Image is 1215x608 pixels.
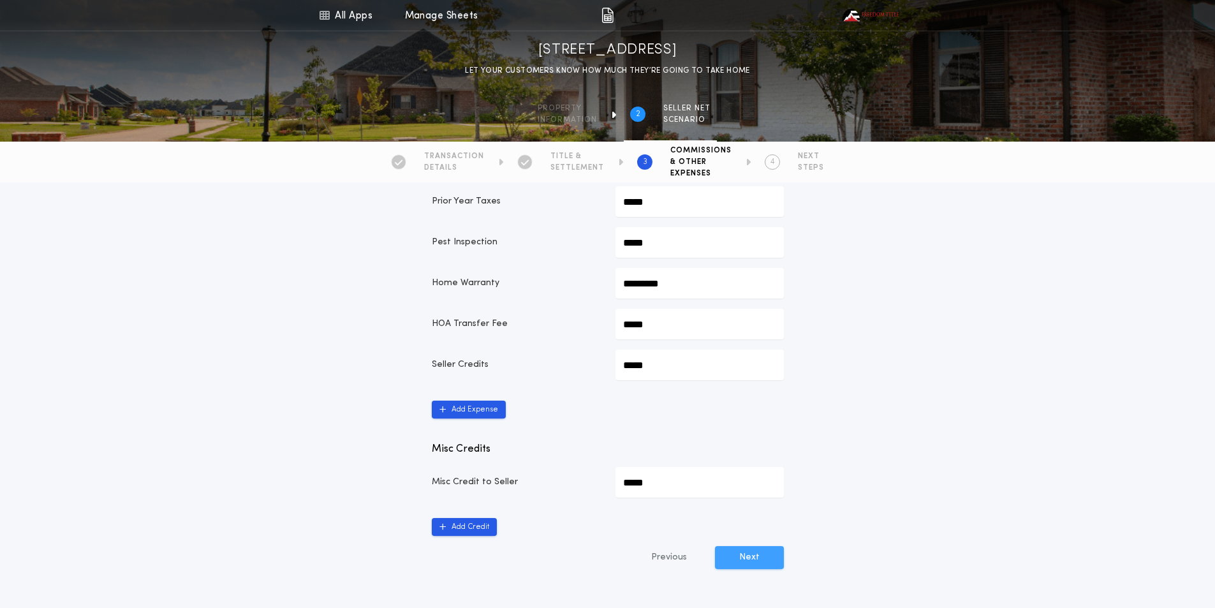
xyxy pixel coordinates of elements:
button: Add Expense [432,401,506,419]
span: SETTLEMENT [550,163,604,173]
button: Next [715,546,784,569]
p: Home Warranty [432,277,600,290]
p: Seller Credits [432,359,600,371]
span: TITLE & [550,151,604,161]
span: SELLER NET [663,103,711,114]
img: vs-icon [841,9,899,22]
p: LET YOUR CUSTOMERS KNOW HOW MUCH THEY’RE GOING TO TAKE HOME [465,64,750,77]
span: NEXT [798,151,824,161]
button: Previous [626,546,712,569]
h2: 3 [643,157,647,167]
span: DETAILS [424,163,484,173]
span: & OTHER [670,157,732,167]
h2: 2 [636,109,640,119]
h1: [STREET_ADDRESS] [538,40,677,61]
span: STEPS [798,163,824,173]
p: HOA Transfer Fee [432,318,600,330]
span: Property [538,103,597,114]
span: TRANSACTION [424,151,484,161]
p: Pest Inspection [432,236,600,249]
span: SCENARIO [663,115,711,125]
p: Misc Credit to Seller [432,476,600,489]
span: EXPENSES [670,168,732,179]
img: img [601,8,614,23]
h2: 4 [770,157,775,167]
p: Misc Credits [432,441,784,457]
button: Add Credit [432,518,497,536]
p: Prior Year Taxes [432,195,600,208]
span: COMMISSIONS [670,145,732,156]
span: information [538,115,597,125]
